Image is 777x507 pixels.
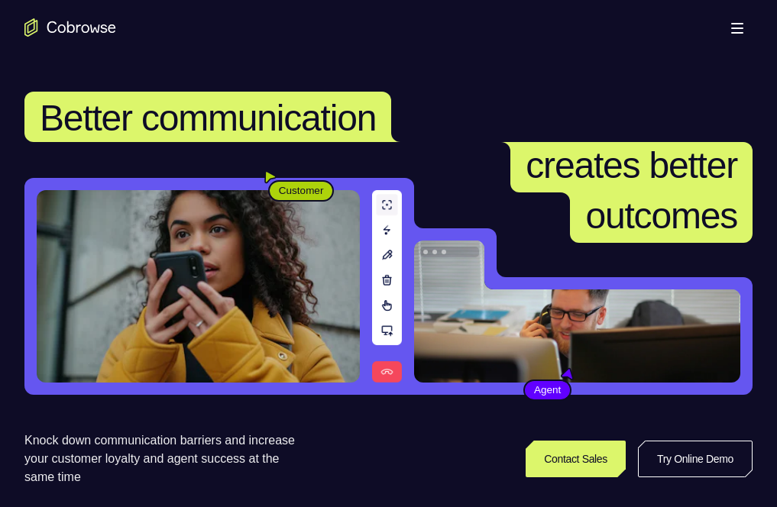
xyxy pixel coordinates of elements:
span: Better communication [40,98,376,138]
p: Knock down communication barriers and increase your customer loyalty and agent success at the sam... [24,431,308,486]
img: A customer holding their phone [37,190,360,383]
span: outcomes [585,195,737,236]
img: A customer support agent talking on the phone [414,241,740,383]
img: A series of tools used in co-browsing sessions [372,190,402,383]
a: Try Online Demo [638,441,753,477]
a: Contact Sales [526,441,626,477]
a: Go to the home page [24,18,116,37]
span: creates better [526,145,737,186]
